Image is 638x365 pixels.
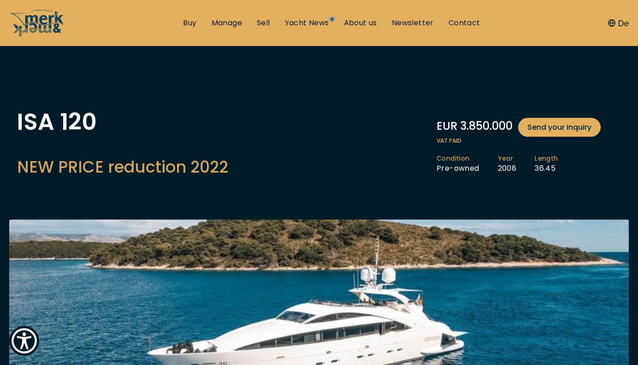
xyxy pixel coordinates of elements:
[437,137,621,145] span: VAT paid
[449,18,480,28] a: Contact
[9,29,65,40] a: /
[285,18,329,28] a: Yacht News
[527,122,591,133] span: Send your inquiry
[437,154,479,163] span: Condition
[608,17,629,29] button: De
[212,18,242,28] a: Manage
[344,18,377,28] a: About us
[535,154,558,163] span: Length
[257,18,270,28] a: Sell
[437,118,621,137] div: EUR 3.850.000
[437,154,498,174] li: Pre-owned
[535,154,576,174] li: 36.45
[498,154,535,174] li: 2008
[518,118,601,137] a: Send your inquiry
[17,110,228,133] h1: ISA 120
[498,154,517,163] span: Year
[17,156,228,178] h2: NEW PRICE reduction 2022
[183,18,196,28] a: Buy
[392,18,434,28] a: Newsletter
[9,326,39,356] button: Show Accessibility Preferences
